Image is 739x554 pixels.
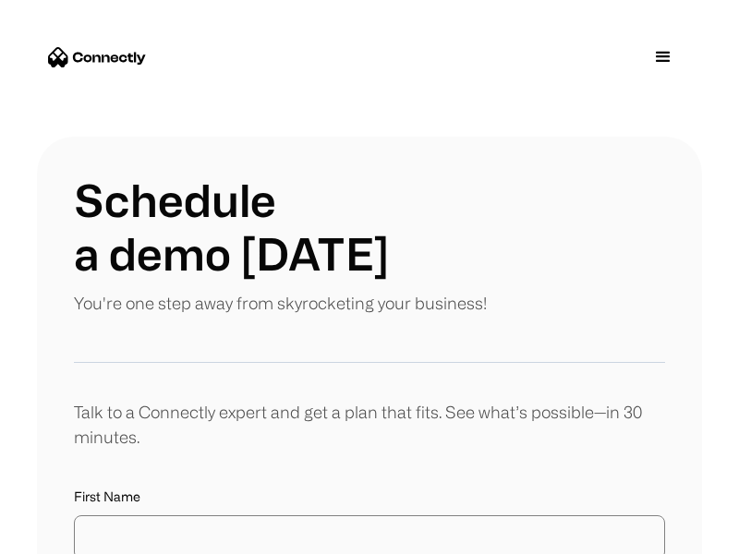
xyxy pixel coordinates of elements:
[636,30,691,85] div: menu
[74,487,665,506] label: First Name
[74,400,665,450] div: Talk to a Connectly expert and get a plan that fits. See what’s possible—in 30 minutes.
[74,174,390,280] h1: Schedule a demo [DATE]
[37,522,111,548] ul: Language list
[74,291,487,316] p: You're one step away from skyrocketing your business!
[48,43,146,71] a: home
[18,520,111,548] aside: Language selected: English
